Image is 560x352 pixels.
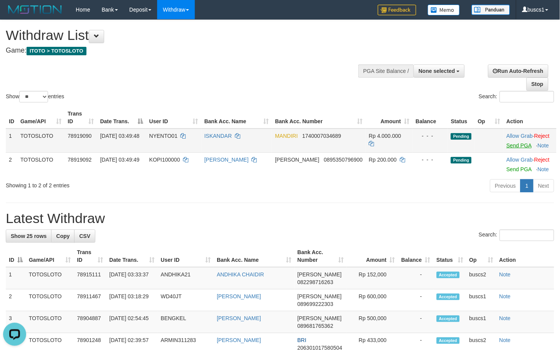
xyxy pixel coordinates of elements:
h1: Latest Withdraw [6,211,554,226]
img: Feedback.jpg [378,5,416,15]
a: Note [538,166,549,172]
th: User ID: activate to sort column ascending [146,107,201,129]
span: ITOTO > TOTOSLOTO [27,47,86,55]
a: Allow Grab [507,157,533,163]
th: ID: activate to sort column descending [6,245,26,267]
th: Date Trans.: activate to sort column ascending [106,245,158,267]
th: Status [448,107,475,129]
span: [PERSON_NAME] [275,157,319,163]
td: - [398,267,434,289]
a: Reject [534,133,550,139]
a: Allow Grab [507,133,533,139]
a: Next [533,179,554,192]
td: 78904887 [74,311,106,333]
img: panduan.png [472,5,510,15]
td: - [398,289,434,311]
span: BRI [297,337,306,343]
h4: Game: [6,47,366,55]
span: Pending [451,133,472,140]
span: Show 25 rows [11,233,47,239]
th: Game/API: activate to sort column ascending [17,107,65,129]
th: Action [504,107,557,129]
td: [DATE] 02:54:45 [106,311,158,333]
span: 78919092 [68,157,91,163]
td: buscs2 [466,267,496,289]
span: Accepted [437,316,460,322]
a: Run Auto-Refresh [488,64,548,78]
input: Search: [500,91,554,102]
a: Send PGA [507,142,532,149]
th: Bank Acc. Number: activate to sort column ascending [294,245,347,267]
td: [DATE] 03:33:37 [106,267,158,289]
a: ANDHIKA CHAIDIR [217,271,264,278]
span: · [507,157,534,163]
td: TOTOSLOTO [26,289,74,311]
span: Copy [56,233,70,239]
a: CSV [74,230,95,243]
td: Rp 500,000 [347,311,398,333]
img: Button%20Memo.svg [428,5,460,15]
td: TOTOSLOTO [17,129,65,153]
span: [DATE] 03:49:48 [100,133,140,139]
span: NYENTO01 [149,133,178,139]
span: CSV [79,233,90,239]
div: PGA Site Balance / [358,64,414,78]
span: [PERSON_NAME] [297,315,342,321]
button: None selected [414,64,465,78]
td: TOTOSLOTO [26,267,74,289]
th: Action [496,245,554,267]
th: User ID: activate to sort column ascending [158,245,214,267]
div: - - - [415,156,445,164]
h1: Withdraw List [6,28,366,43]
a: Reject [534,157,550,163]
span: Accepted [437,294,460,300]
span: Accepted [437,272,460,278]
td: 1 [6,129,17,153]
th: Bank Acc. Name: activate to sort column ascending [214,245,294,267]
th: Date Trans.: activate to sort column descending [97,107,146,129]
span: [DATE] 03:49:49 [100,157,140,163]
td: · [504,152,557,176]
td: buscs1 [466,289,496,311]
span: Rp 4.000.000 [369,133,401,139]
td: 78911467 [74,289,106,311]
span: Copy 1740007034689 to clipboard [302,133,341,139]
a: Show 25 rows [6,230,52,243]
a: Note [499,315,511,321]
span: Copy 089699222303 to clipboard [297,301,333,307]
td: - [398,311,434,333]
th: Game/API: activate to sort column ascending [26,245,74,267]
th: Status: activate to sort column ascending [434,245,466,267]
td: TOTOSLOTO [26,311,74,333]
a: [PERSON_NAME] [204,157,249,163]
th: Amount: activate to sort column ascending [347,245,398,267]
a: Previous [490,179,521,192]
a: [PERSON_NAME] [217,315,261,321]
span: Copy 206301017580504 to clipboard [297,345,342,351]
td: buscs1 [466,311,496,333]
th: ID [6,107,17,129]
td: ANDHIKA21 [158,267,214,289]
th: Op: activate to sort column ascending [466,245,496,267]
th: Bank Acc. Number: activate to sort column ascending [272,107,366,129]
th: Balance [412,107,448,129]
th: Balance: activate to sort column ascending [398,245,434,267]
button: Open LiveChat chat widget [3,3,26,26]
td: WD40JT [158,289,214,311]
a: Note [499,271,511,278]
span: [PERSON_NAME] [297,293,342,299]
th: Bank Acc. Name: activate to sort column ascending [201,107,272,129]
span: Accepted [437,337,460,344]
a: [PERSON_NAME] [217,293,261,299]
td: Rp 600,000 [347,289,398,311]
a: Stop [527,78,548,91]
a: [PERSON_NAME] [217,337,261,343]
a: Note [538,142,549,149]
span: MANDIRI [275,133,298,139]
a: 1 [520,179,533,192]
label: Search: [479,230,554,241]
td: 78915111 [74,267,106,289]
td: TOTOSLOTO [17,152,65,176]
a: Note [499,293,511,299]
td: 2 [6,289,26,311]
